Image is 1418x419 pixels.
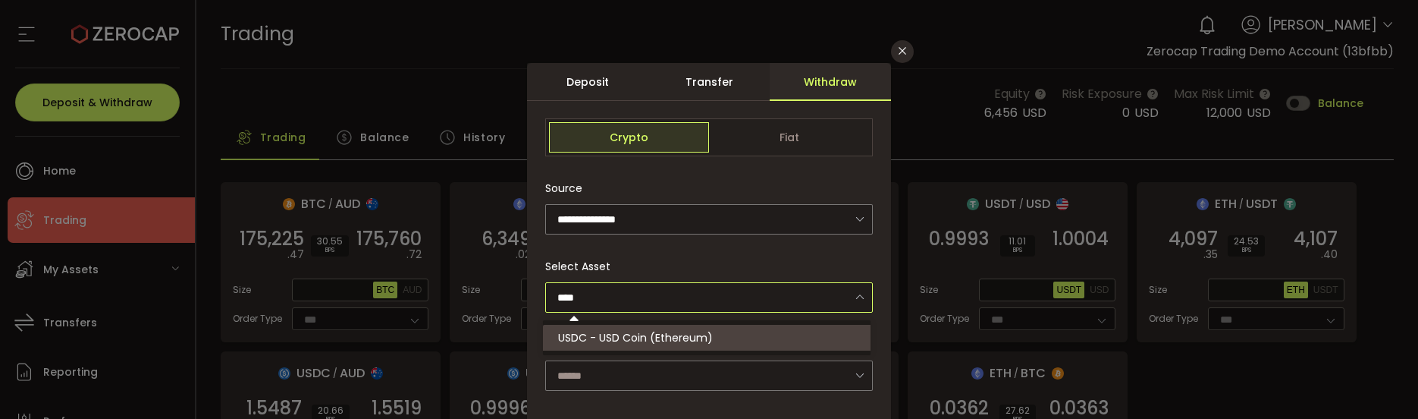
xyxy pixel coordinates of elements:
[545,173,582,203] span: Source
[709,122,869,153] span: Fiat
[549,122,709,153] span: Crypto
[648,63,770,101] div: Transfer
[891,40,914,63] button: Close
[527,63,648,101] div: Deposit
[558,330,713,345] span: USDC - USD Coin (Ethereum)
[1342,346,1418,419] iframe: Chat Widget
[545,259,620,274] label: Select Asset
[770,63,891,101] div: Withdraw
